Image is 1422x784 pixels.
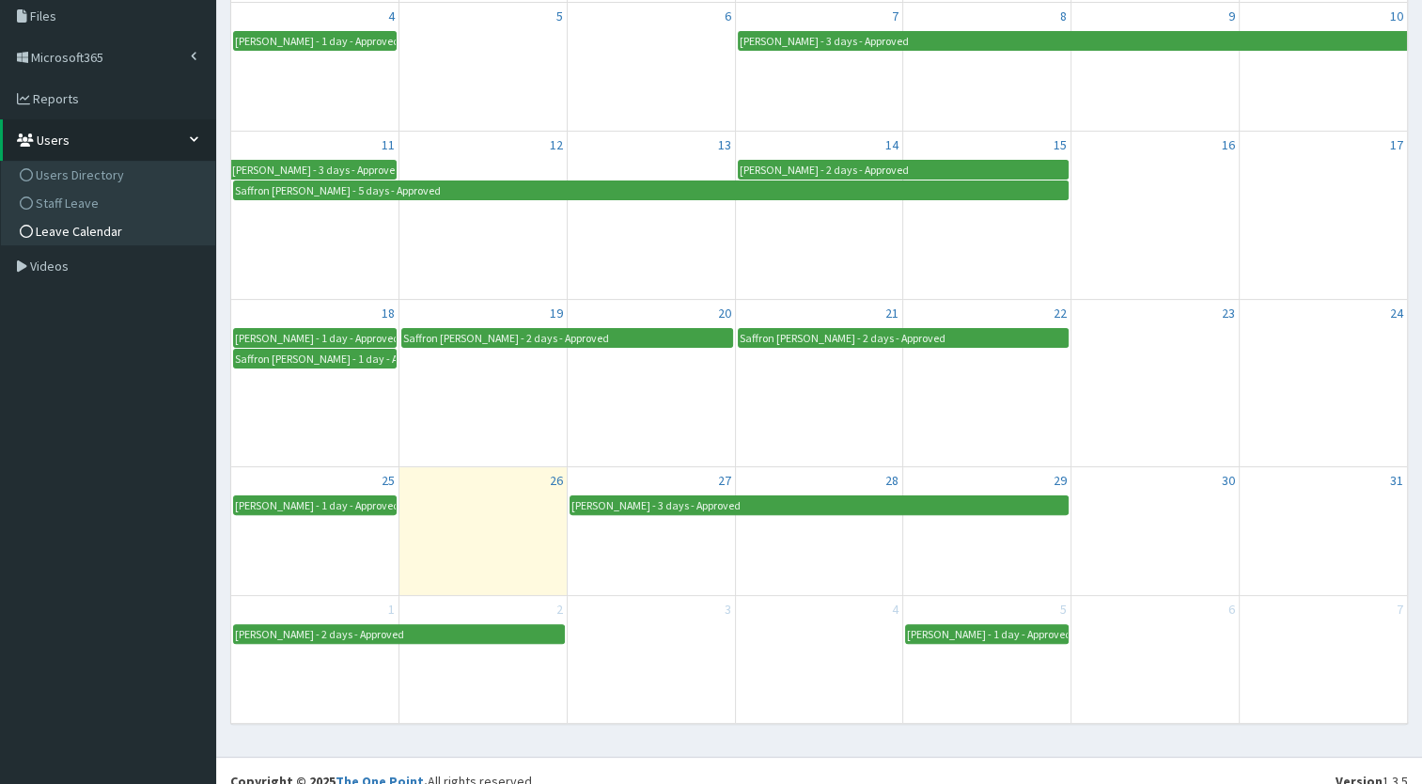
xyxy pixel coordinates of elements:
td: August 29, 2025 [903,467,1071,595]
td: September 5, 2025 [903,595,1071,722]
a: August 30, 2025 [1218,467,1239,494]
a: [PERSON_NAME] - 3 days - Approved [738,31,1407,51]
span: Users [37,132,70,149]
a: [PERSON_NAME] - 3 days - Approved [231,160,397,180]
a: August 29, 2025 [1050,467,1070,494]
a: August 7, 2025 [888,3,902,29]
a: August 4, 2025 [384,3,398,29]
div: [PERSON_NAME] - 3 days - Approved [739,32,910,50]
a: August 31, 2025 [1386,467,1407,494]
td: August 21, 2025 [735,299,903,467]
div: Saffron [PERSON_NAME] - 2 days - Approved [739,329,946,347]
td: August 22, 2025 [903,299,1071,467]
a: [PERSON_NAME] - 2 days - Approved [738,160,1069,180]
span: Files [30,8,56,24]
a: [PERSON_NAME] - 1 day - Approved [233,328,397,348]
a: August 18, 2025 [378,300,398,326]
td: August 25, 2025 [231,467,399,595]
div: [PERSON_NAME] - 1 day - Approved [234,496,396,514]
a: August 25, 2025 [378,467,398,494]
a: September 1, 2025 [384,596,398,622]
span: Staff Leave [36,195,99,212]
td: September 4, 2025 [735,595,903,722]
span: Videos [30,258,69,274]
td: August 31, 2025 [1239,467,1407,595]
td: August 5, 2025 [399,3,568,131]
td: August 12, 2025 [399,131,568,299]
a: Saffron [PERSON_NAME] - 1 day - Approved [233,349,397,368]
a: August 15, 2025 [1050,132,1070,158]
td: August 14, 2025 [735,131,903,299]
td: September 2, 2025 [399,595,568,722]
td: August 28, 2025 [735,467,903,595]
div: Saffron [PERSON_NAME] - 1 day - Approved [234,350,396,368]
td: September 1, 2025 [231,595,399,722]
a: Users Directory [6,161,215,189]
td: September 6, 2025 [1071,595,1240,722]
span: Leave Calendar [36,223,122,240]
a: Saffron [PERSON_NAME] - 2 days - Approved [401,328,732,348]
a: August 11, 2025 [378,132,398,158]
a: [PERSON_NAME] - 1 day - Approved [233,31,397,51]
a: August 23, 2025 [1218,300,1239,326]
td: August 7, 2025 [735,3,903,131]
td: August 24, 2025 [1239,299,1407,467]
a: August 9, 2025 [1225,3,1239,29]
div: Saffron [PERSON_NAME] - 2 days - Approved [402,329,610,347]
a: September 5, 2025 [1056,596,1070,622]
div: [PERSON_NAME] - 1 day - Approved [906,625,1068,643]
a: [PERSON_NAME] - 1 day - Approved [905,624,1069,644]
a: Leave Calendar [6,217,215,245]
a: August 26, 2025 [546,467,567,494]
td: August 23, 2025 [1071,299,1240,467]
td: August 9, 2025 [1071,3,1240,131]
a: August 24, 2025 [1386,300,1407,326]
td: August 27, 2025 [567,467,735,595]
td: August 18, 2025 [231,299,399,467]
td: September 3, 2025 [567,595,735,722]
a: August 17, 2025 [1386,132,1407,158]
a: August 21, 2025 [882,300,902,326]
td: August 6, 2025 [567,3,735,131]
a: [PERSON_NAME] - 3 days - Approved [570,495,1069,515]
a: August 13, 2025 [714,132,735,158]
a: September 4, 2025 [888,596,902,622]
a: August 16, 2025 [1218,132,1239,158]
td: August 19, 2025 [399,299,568,467]
a: August 27, 2025 [714,467,735,494]
td: August 16, 2025 [1071,131,1240,299]
span: Users Directory [36,166,124,183]
td: August 8, 2025 [903,3,1071,131]
a: [PERSON_NAME] - 1 day - Approved [233,495,397,515]
td: August 10, 2025 [1239,3,1407,131]
a: August 10, 2025 [1386,3,1407,29]
div: [PERSON_NAME] - 2 days - Approved [739,161,910,179]
a: August 5, 2025 [553,3,567,29]
td: September 7, 2025 [1239,595,1407,722]
a: August 12, 2025 [546,132,567,158]
td: August 15, 2025 [903,131,1071,299]
td: August 11, 2025 [231,131,399,299]
a: August 8, 2025 [1056,3,1070,29]
a: Saffron [PERSON_NAME] - 5 days - Approved [233,180,1069,200]
a: Saffron [PERSON_NAME] - 2 days - Approved [738,328,1069,348]
a: Staff Leave [6,189,215,217]
a: September 2, 2025 [553,596,567,622]
div: [PERSON_NAME] - 3 days - Approved [231,161,396,179]
a: August 28, 2025 [882,467,902,494]
a: [PERSON_NAME] - 2 days - Approved [233,624,565,644]
div: [PERSON_NAME] - 1 day - Approved [234,32,396,50]
div: Saffron [PERSON_NAME] - 5 days - Approved [234,181,442,199]
a: September 6, 2025 [1225,596,1239,622]
td: August 17, 2025 [1239,131,1407,299]
div: [PERSON_NAME] - 2 days - Approved [234,625,405,643]
a: August 19, 2025 [546,300,567,326]
div: [PERSON_NAME] - 3 days - Approved [570,496,742,514]
span: Microsoft365 [31,49,103,66]
td: August 26, 2025 [399,467,568,595]
td: August 13, 2025 [567,131,735,299]
a: August 20, 2025 [714,300,735,326]
a: September 7, 2025 [1393,596,1407,622]
a: August 22, 2025 [1050,300,1070,326]
td: August 4, 2025 [231,3,399,131]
